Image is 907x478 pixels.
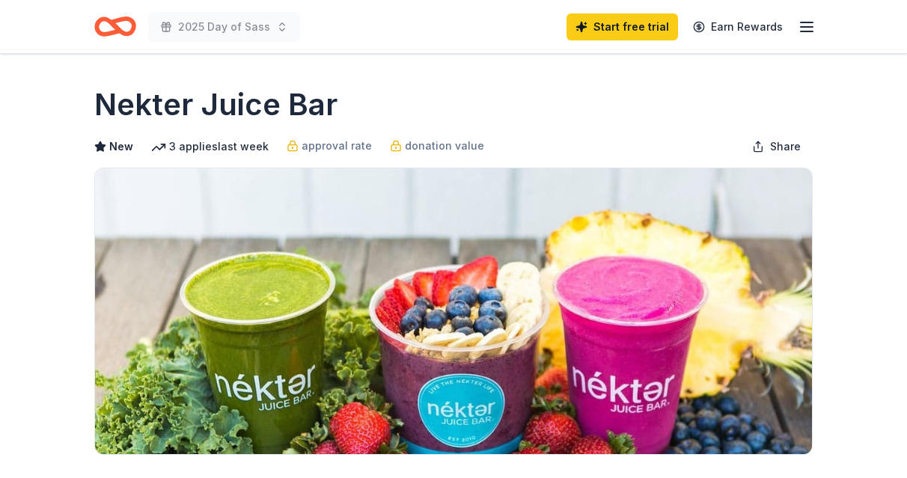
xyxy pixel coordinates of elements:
[178,18,270,36] span: 2025 Day of Sass
[95,168,812,454] img: Image for Nekter Juice Bar
[740,132,813,162] button: Share
[302,137,372,155] span: approval rate
[148,12,300,42] button: 2025 Day of Sass
[94,84,338,126] h1: Nekter Juice Bar
[287,137,372,155] a: approval rate
[94,9,136,44] a: Home
[567,13,678,40] a: Start free trial
[405,137,484,155] span: donation value
[390,137,484,155] a: donation value
[151,138,269,156] div: 3 applies last week
[684,13,792,40] a: Earn Rewards
[109,138,133,156] span: New
[770,138,801,156] span: Share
